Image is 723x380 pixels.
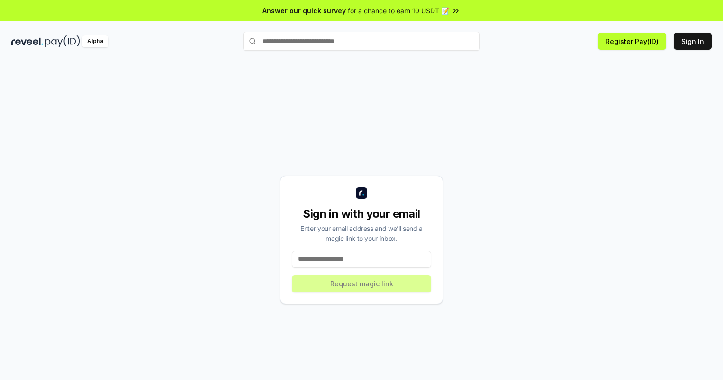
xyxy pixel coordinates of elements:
img: reveel_dark [11,35,43,47]
button: Sign In [674,33,712,50]
img: pay_id [45,35,80,47]
img: logo_small [356,187,367,199]
span: for a chance to earn 10 USDT 📝 [348,6,449,16]
div: Sign in with your email [292,206,431,221]
div: Enter your email address and we’ll send a magic link to your inbox. [292,223,431,243]
div: Alpha [82,35,108,47]
button: Register Pay(ID) [598,33,666,50]
span: Answer our quick survey [262,6,346,16]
